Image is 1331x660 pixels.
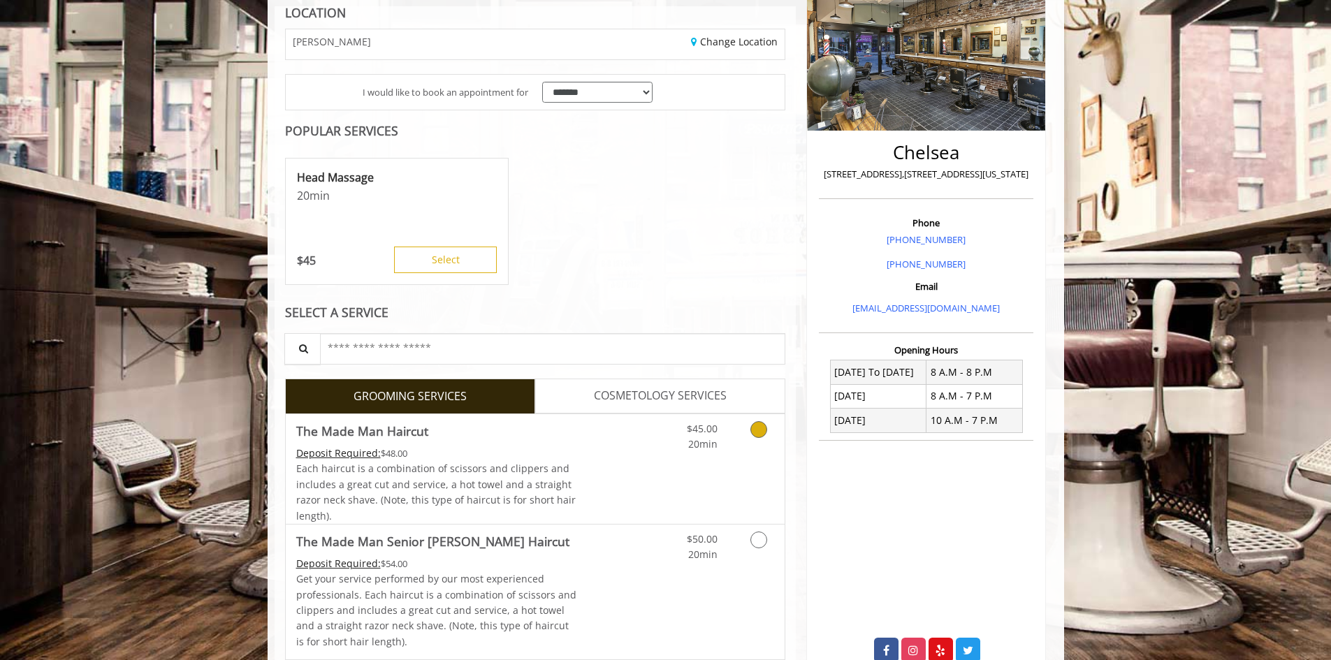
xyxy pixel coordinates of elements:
[296,462,576,522] span: Each haircut is a combination of scissors and clippers and includes a great cut and service, a ho...
[819,345,1033,355] h3: Opening Hours
[830,409,926,432] td: [DATE]
[830,384,926,408] td: [DATE]
[594,387,727,405] span: COSMETOLOGY SERVICES
[296,571,577,650] p: Get your service performed by our most experienced professionals. Each haircut is a combination o...
[296,556,577,571] div: $54.00
[363,85,528,100] span: I would like to book an appointment for
[822,167,1030,182] p: [STREET_ADDRESS],[STREET_ADDRESS][US_STATE]
[297,188,497,203] p: 20
[687,422,718,435] span: $45.00
[297,170,497,185] p: Head Massage
[830,360,926,384] td: [DATE] To [DATE]
[887,233,966,246] a: [PHONE_NUMBER]
[926,360,1023,384] td: 8 A.M - 8 P.M
[297,253,303,268] span: $
[687,532,718,545] span: $50.00
[296,531,569,551] b: The Made Man Senior [PERSON_NAME] Haircut
[822,281,1030,291] h3: Email
[296,421,428,441] b: The Made Man Haircut
[394,247,497,273] button: Select
[285,122,398,139] b: POPULAR SERVICES
[297,253,316,268] p: 45
[354,388,467,406] span: GROOMING SERVICES
[926,384,1023,408] td: 8 A.M - 7 P.M
[296,557,381,570] span: This service needs some Advance to be paid before we block your appointment
[285,306,786,319] div: SELECT A SERVICE
[822,218,1030,228] h3: Phone
[926,409,1023,432] td: 10 A.M - 7 P.M
[852,302,1000,314] a: [EMAIL_ADDRESS][DOMAIN_NAME]
[296,446,381,460] span: This service needs some Advance to be paid before we block your appointment
[285,4,346,21] b: LOCATION
[293,36,371,47] span: [PERSON_NAME]
[688,437,718,450] span: 20min
[310,188,330,203] span: min
[887,258,966,270] a: [PHONE_NUMBER]
[688,548,718,561] span: 20min
[296,446,577,461] div: $48.00
[284,333,321,365] button: Service Search
[822,142,1030,163] h2: Chelsea
[691,35,778,48] a: Change Location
